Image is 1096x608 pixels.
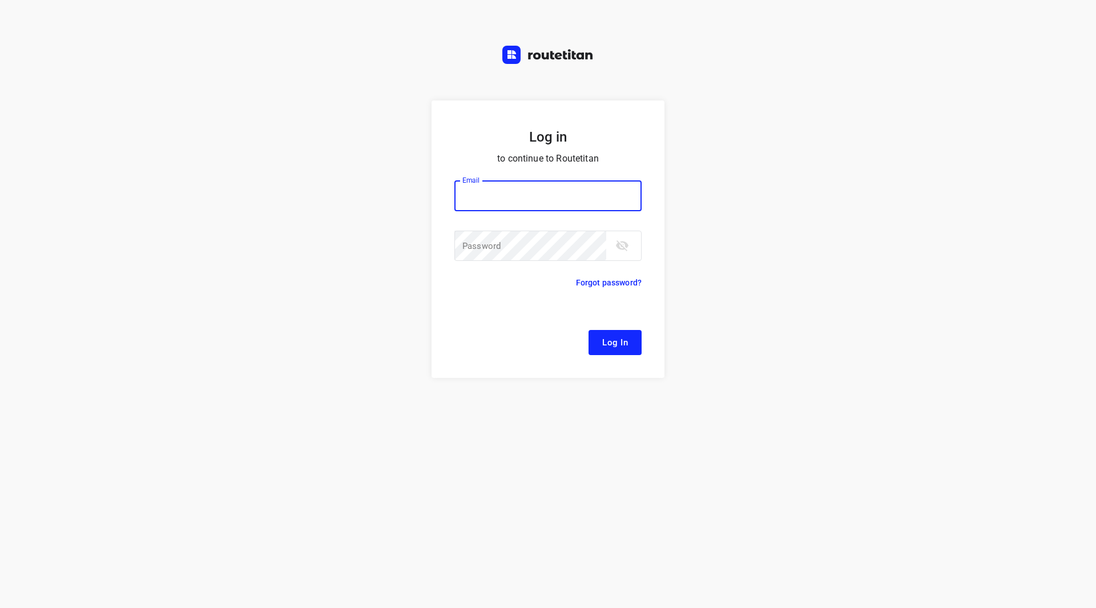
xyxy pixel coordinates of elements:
span: Log In [602,335,628,350]
h5: Log in [454,128,642,146]
img: Routetitan [502,46,594,64]
p: Forgot password? [576,276,642,289]
p: to continue to Routetitan [454,151,642,167]
button: toggle password visibility [611,234,634,257]
button: Log In [589,330,642,355]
